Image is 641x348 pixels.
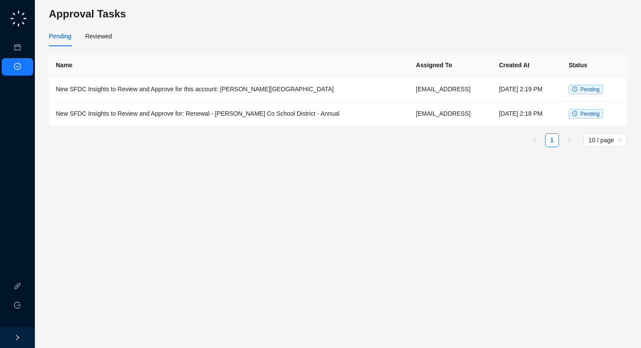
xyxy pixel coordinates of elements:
h3: Approval Tasks [49,7,627,21]
th: Status [562,53,627,77]
th: Name [49,53,409,77]
span: clock-circle [572,86,577,92]
th: Created At [492,53,562,77]
span: right [14,334,20,341]
td: [EMAIL_ADDRESS] [409,77,492,102]
span: 10 / page [589,134,622,147]
span: Pending [580,86,600,93]
button: right [563,133,576,147]
button: left [528,133,542,147]
span: left [532,138,537,143]
td: [DATE] 2:18 PM [492,102,562,126]
img: logo-small-C4UdH2pc.png [9,9,28,28]
div: Page Size [583,133,627,147]
span: Pending [580,111,600,117]
td: New SFDC Insights to Review and Approve for: Renewal - [PERSON_NAME] Co School District - Annual [49,102,409,126]
span: right [567,138,572,143]
span: clock-circle [572,111,577,116]
li: Previous Page [528,133,542,147]
li: Next Page [563,133,576,147]
a: 1 [546,134,559,147]
li: 1 [545,133,559,147]
td: [DATE] 2:19 PM [492,77,562,102]
span: logout [14,302,21,309]
div: Pending [49,31,71,41]
div: Reviewed [85,31,112,41]
th: Assigned To [409,53,492,77]
td: New SFDC Insights to Review and Approve for this account: [PERSON_NAME][GEOGRAPHIC_DATA] [49,77,409,102]
td: [EMAIL_ADDRESS] [409,102,492,126]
